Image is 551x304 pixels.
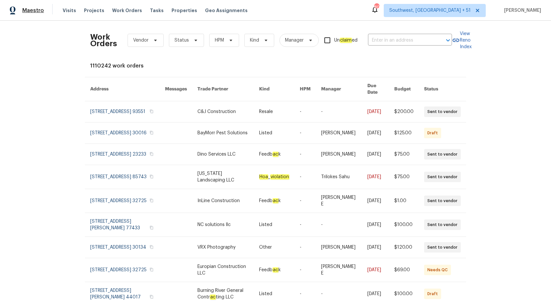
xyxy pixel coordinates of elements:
[295,237,316,258] td: -
[149,225,154,231] button: Copy Address
[254,237,295,258] td: Other
[295,101,316,123] td: -
[149,174,154,180] button: Copy Address
[192,144,254,165] td: Dino Services LLC
[149,267,154,273] button: Copy Address
[295,144,316,165] td: -
[316,237,362,258] td: [PERSON_NAME]
[254,144,295,165] td: Feedb k
[112,7,142,14] span: Work Orders
[295,123,316,144] td: -
[250,37,259,44] span: Kind
[160,77,192,101] th: Messages
[192,258,254,282] td: Europian Construction LLC
[389,7,471,14] span: Southwest, [GEOGRAPHIC_DATA] + 51
[172,7,197,14] span: Properties
[368,35,434,46] input: Enter in an address
[254,189,295,213] td: Feedb k
[285,37,304,44] span: Manager
[316,101,362,123] td: -
[316,165,362,189] td: Trilokes Sahu
[316,144,362,165] td: [PERSON_NAME]
[192,213,254,237] td: NC solutions llc
[90,63,461,69] div: 1110242 work orders
[295,213,316,237] td: -
[149,244,154,250] button: Copy Address
[192,237,254,258] td: VRX Photography
[149,130,154,136] button: Copy Address
[85,77,160,101] th: Address
[295,258,316,282] td: -
[174,37,189,44] span: Status
[334,37,357,44] span: Un ed
[389,77,419,101] th: Budget
[254,101,295,123] td: Resale
[63,7,76,14] span: Visits
[215,37,224,44] span: HPM
[192,123,254,144] td: BayMorr Pest Solutions
[316,258,362,282] td: [PERSON_NAME] E
[192,77,254,101] th: Trade Partner
[340,38,352,43] em: claim
[374,4,379,10] div: 803
[22,7,44,14] span: Maestro
[295,77,316,101] th: HPM
[133,37,149,44] span: Vendor
[316,213,362,237] td: -
[254,77,295,101] th: Kind
[295,189,316,213] td: -
[254,123,295,144] td: Listed
[295,165,316,189] td: -
[254,165,295,189] td: _
[316,77,362,101] th: Manager
[149,151,154,157] button: Copy Address
[316,189,362,213] td: [PERSON_NAME] E
[362,77,389,101] th: Due Date
[452,30,472,50] a: View Reno Index
[149,294,154,300] button: Copy Address
[149,108,154,114] button: Copy Address
[419,77,466,101] th: Status
[84,7,104,14] span: Projects
[501,7,541,14] span: [PERSON_NAME]
[192,101,254,123] td: C&J Construction
[443,36,453,45] button: Open
[150,8,164,13] span: Tasks
[192,189,254,213] td: InLine Construction
[90,34,117,47] h2: Work Orders
[254,258,295,282] td: Feedb k
[192,165,254,189] td: [US_STATE] Landscaping LLC
[205,7,248,14] span: Geo Assignments
[316,123,362,144] td: [PERSON_NAME]
[149,198,154,203] button: Copy Address
[254,213,295,237] td: Listed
